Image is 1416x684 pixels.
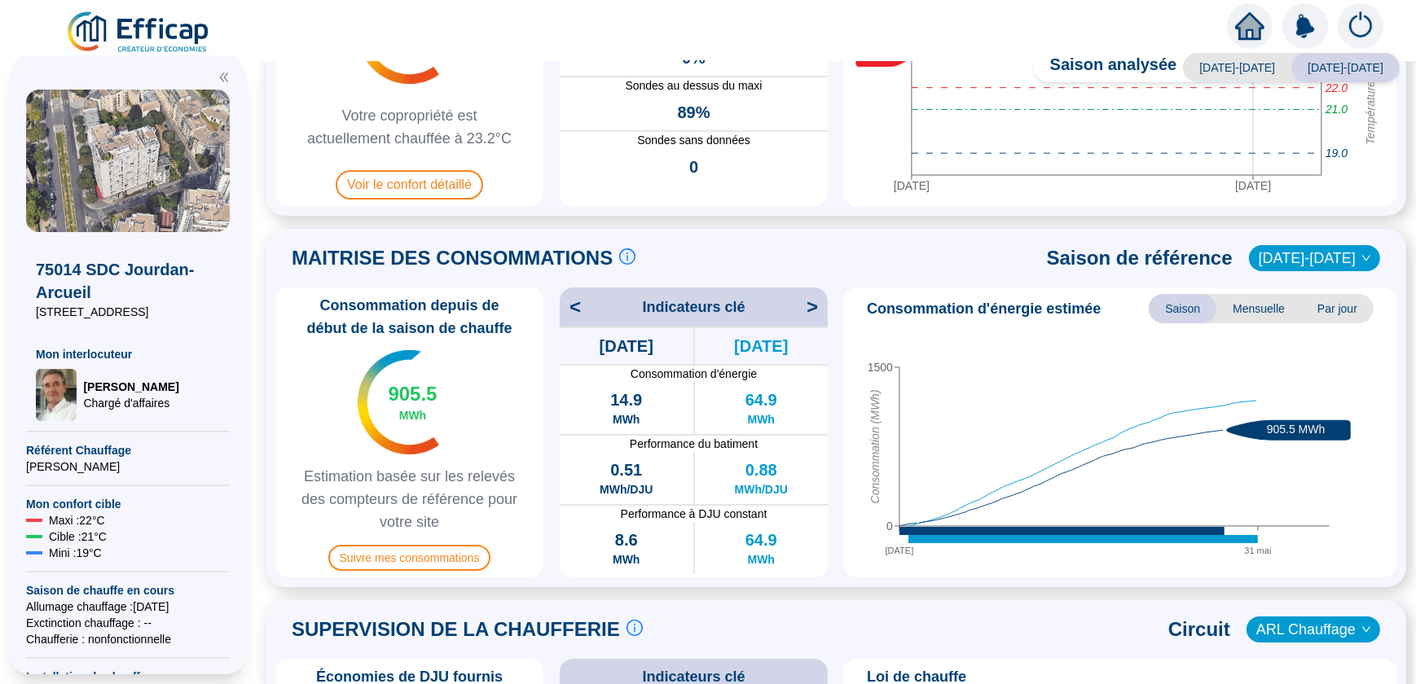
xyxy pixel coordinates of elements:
[869,389,882,503] tspan: Consommation (MWh)
[1235,11,1264,41] span: home
[328,545,491,571] span: Suivre mes consommations
[49,528,107,545] span: Cible : 21 °C
[886,545,914,555] tspan: [DATE]
[807,294,828,320] span: >
[1034,53,1177,82] span: Saison analysée
[677,101,710,124] span: 89%
[1301,294,1374,323] span: Par jour
[1259,246,1370,270] span: 2019-2020
[1149,294,1216,323] span: Saison
[399,407,426,423] span: MWh
[292,245,613,271] span: MAITRISE DES CONSOMMATIONS
[1183,53,1291,82] span: [DATE]-[DATE]
[627,620,643,636] span: info-circle
[642,296,745,318] span: Indicateurs clé
[26,615,230,631] span: Exctinction chauffage : --
[560,77,828,94] span: Sondes au dessus du maxi
[886,520,893,533] tspan: 0
[1361,253,1371,263] span: down
[1325,81,1348,94] tspan: 22.0
[560,506,828,522] span: Performance à DJU constant
[49,545,102,561] span: Mini : 19 °C
[36,258,220,304] span: 75014 SDC Jourdan-Arcueil
[49,512,105,528] span: Maxi : 22 °C
[218,72,230,83] span: double-left
[748,551,775,568] span: MWh
[613,551,640,568] span: MWh
[734,335,788,357] span: [DATE]
[65,10,213,55] img: efficap energie logo
[745,388,777,411] span: 64.9
[1361,625,1371,634] span: down
[613,411,640,427] span: MWh
[282,294,537,340] span: Consommation depuis de début de la saison de chauffe
[615,528,638,551] span: 8.6
[26,442,230,458] span: Référent Chauffage
[863,49,898,62] text: 23.4°C
[868,361,893,374] tspan: 1500
[735,481,788,498] span: MWh/DJU
[560,132,828,149] span: Sondes sans données
[610,458,642,481] span: 0.51
[36,369,77,421] img: Chargé d'affaires
[600,335,653,357] span: [DATE]
[560,366,828,382] span: Consommation d'énergie
[1216,294,1301,323] span: Mensuelle
[1326,147,1348,160] tspan: 19.0
[292,616,620,642] span: SUPERVISION DE LA CHAUFFERIE
[1338,3,1383,49] img: alerts
[1291,53,1400,82] span: [DATE]-[DATE]
[1256,617,1370,642] span: ARL Chauffage
[282,465,537,533] span: Estimation basée sur les relevés des compteurs de référence pour votre site
[26,631,230,647] span: Chaufferie : non fonctionnelle
[867,297,1101,320] span: Consommation d'énergie estimée
[83,395,178,411] span: Chargé d'affaires
[36,346,220,362] span: Mon interlocuteur
[745,458,777,481] span: 0.88
[1244,545,1271,555] tspan: 31 mai
[336,170,483,199] span: Voir le confort détaillé
[358,350,440,454] img: indicateur températures
[83,379,178,395] span: [PERSON_NAME]
[1047,245,1233,271] span: Saison de référence
[600,481,653,498] span: MWh/DJU
[1325,103,1348,116] tspan: 21.0
[26,582,230,598] span: Saison de chauffe en cours
[26,598,230,615] span: Allumage chauffage : [DATE]
[1364,42,1377,145] tspan: Températures cibles
[689,156,698,178] span: 0
[560,294,581,320] span: <
[745,528,777,551] span: 64.9
[894,179,930,192] tspan: [DATE]
[1282,3,1328,49] img: alerts
[26,458,230,475] span: [PERSON_NAME]
[619,248,635,265] span: info-circle
[1168,616,1230,642] span: Circuit
[26,496,230,512] span: Mon confort cible
[282,104,537,150] span: Votre copropriété est actuellement chauffée à 23.2°C
[1267,423,1326,436] text: 905.5 MWh
[560,436,828,452] span: Performance du batiment
[36,304,220,320] span: [STREET_ADDRESS]
[1235,179,1271,192] tspan: [DATE]
[388,381,437,407] span: 905.5
[748,411,775,427] span: MWh
[610,388,642,411] span: 14.9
